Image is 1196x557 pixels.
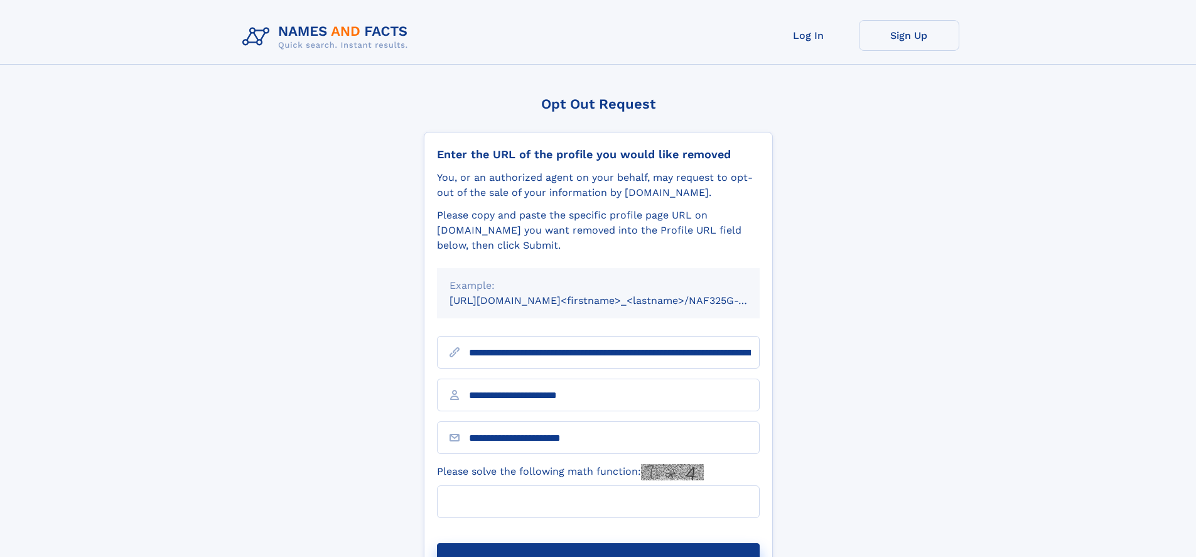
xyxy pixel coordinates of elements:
img: Logo Names and Facts [237,20,418,54]
div: Please copy and paste the specific profile page URL on [DOMAIN_NAME] you want removed into the Pr... [437,208,760,253]
label: Please solve the following math function: [437,464,704,480]
div: You, or an authorized agent on your behalf, may request to opt-out of the sale of your informatio... [437,170,760,200]
a: Sign Up [859,20,959,51]
div: Opt Out Request [424,96,773,112]
div: Enter the URL of the profile you would like removed [437,148,760,161]
div: Example: [450,278,747,293]
small: [URL][DOMAIN_NAME]<firstname>_<lastname>/NAF325G-xxxxxxxx [450,295,784,306]
a: Log In [758,20,859,51]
